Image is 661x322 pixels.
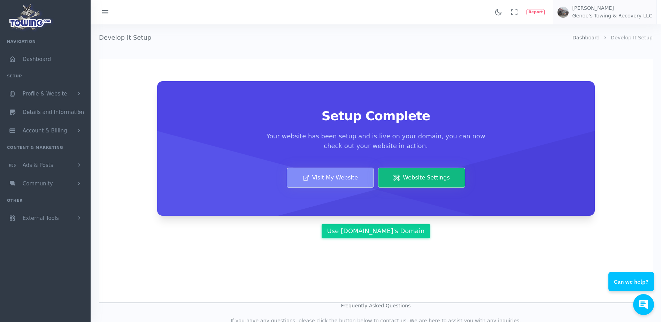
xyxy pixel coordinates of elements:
[99,303,653,309] h3: Frequently Asked Questions
[174,109,578,123] h2: Setup Complete
[572,6,652,11] h5: [PERSON_NAME]
[322,224,430,238] a: Use [DOMAIN_NAME]'s Domain
[23,215,59,221] span: External Tools
[23,91,67,97] span: Profile & Website
[99,24,572,51] h4: Develop It Setup
[287,168,374,188] a: Visit My Website
[572,35,600,40] a: Dashboard
[23,128,67,134] span: Account & Billing
[23,109,84,115] span: Details and Information
[7,2,54,32] img: logo
[572,13,652,19] h6: Genoe's Towing & Recovery LLC
[23,56,51,62] span: Dashboard
[378,168,465,188] a: Website Settings
[600,34,653,42] li: Develop It Setup
[558,7,569,18] img: user-image
[23,181,53,187] span: Community
[259,131,493,151] p: Your website has been setup and is live on your domain, you can now check out your website in act...
[23,162,53,168] span: Ads & Posts
[603,253,661,322] iframe: Conversations
[527,9,545,15] button: Report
